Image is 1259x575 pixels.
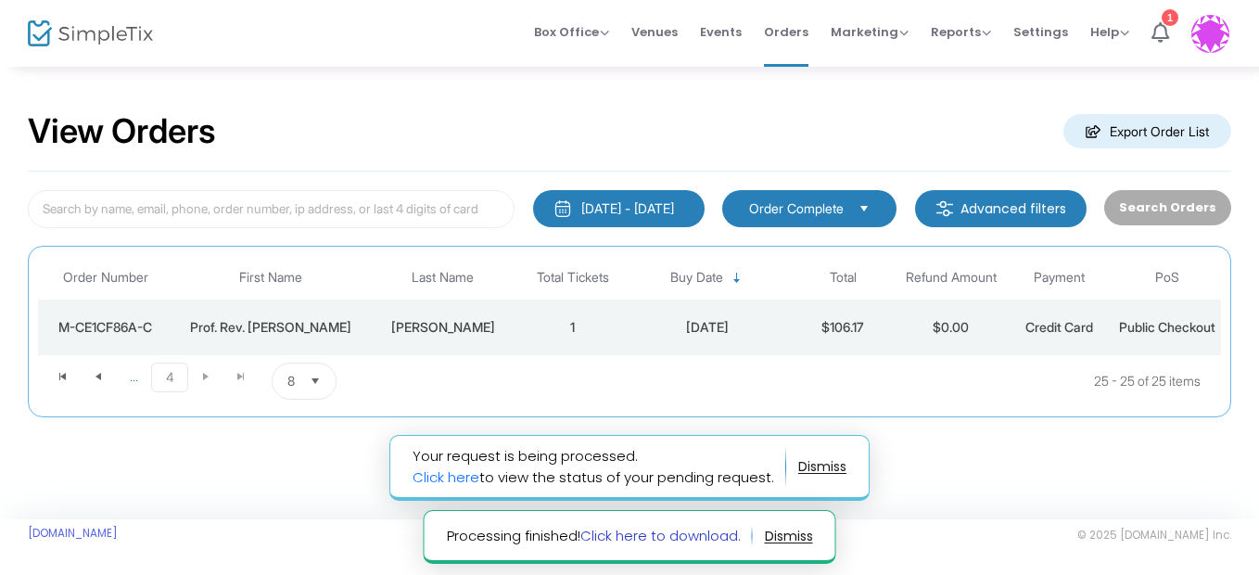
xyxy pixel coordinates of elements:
span: Go to the previous page [81,363,116,390]
span: Public Checkout [1119,319,1215,335]
span: Processing finished! [447,526,753,547]
th: Total Tickets [519,256,628,300]
span: Credit Card [1025,319,1093,335]
div: 1 [1162,9,1178,26]
span: Go to the first page [45,363,81,390]
input: Search by name, email, phone, order number, ip address, or last 4 digits of card [28,190,515,228]
span: Settings [1013,8,1068,56]
span: PoS [1155,270,1179,286]
span: Go to the previous page [91,369,106,384]
td: $0.00 [897,300,1005,355]
span: © 2025 [DOMAIN_NAME] Inc. [1077,528,1231,543]
span: Help [1090,23,1129,41]
button: dismiss [765,521,813,551]
kendo-pager-info: 25 - 25 of 25 items [521,363,1201,400]
m-button: Export Order List [1063,114,1231,148]
img: filter [935,199,954,218]
span: Box Office [534,23,609,41]
button: dismiss [798,453,846,482]
button: [DATE] - [DATE] [533,190,705,227]
a: Click here [413,467,479,487]
div: Graves [372,318,514,337]
span: Your request is being processed. to view the status of your pending request. [413,446,786,488]
span: Last Name [412,270,474,286]
td: $106.17 [789,300,897,355]
span: Marketing [831,23,909,41]
th: Total [789,256,897,300]
a: Click here to download. [580,526,741,545]
h2: View Orders [28,111,216,152]
div: 6/26/2025 [631,318,784,337]
th: Refund Amount [897,256,1005,300]
button: Select [302,364,328,399]
span: Payment [1034,270,1085,286]
span: Page 4 [151,363,188,392]
img: monthly [553,199,572,218]
span: Sortable [730,271,744,286]
a: [DOMAIN_NAME] [28,526,118,541]
span: Order Complete [749,199,844,218]
button: Select [851,198,877,219]
span: Orders [764,8,808,56]
span: First Name [239,270,302,286]
div: [DATE] - [DATE] [581,199,674,218]
span: Go to the first page [56,369,70,384]
div: M-CE1CF86A-C [43,318,169,337]
div: Prof. Rev. Veronica [178,318,363,337]
span: 8 [287,372,295,390]
span: Buy Date [670,270,723,286]
td: 1 [519,300,628,355]
span: Events [700,8,742,56]
span: Reports [931,23,991,41]
span: Venues [631,8,678,56]
span: Page 3 [116,363,151,390]
div: Data table [38,256,1221,355]
span: Order Number [63,270,148,286]
m-button: Advanced filters [915,190,1087,227]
